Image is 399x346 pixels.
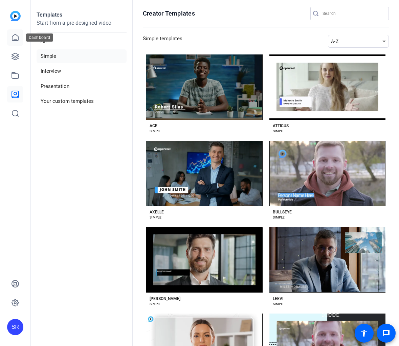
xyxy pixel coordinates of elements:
button: Template image [146,227,263,292]
mat-icon: accessibility [360,329,368,337]
input: Search [323,9,383,18]
div: SIMPLE [150,129,161,134]
div: SIMPLE [273,129,285,134]
div: SIMPLE [273,215,285,220]
div: SIMPLE [150,215,161,220]
div: [PERSON_NAME] [150,296,180,301]
h1: Creator Templates [143,9,195,18]
li: Your custom templates [37,94,127,108]
img: blue-gradient.svg [10,11,21,21]
div: SIMPLE [150,301,161,307]
div: Dashboard [26,33,53,42]
button: Template image [146,54,263,120]
div: SR [7,319,23,335]
li: Presentation [37,79,127,93]
li: Interview [37,64,127,78]
button: Template image [269,54,386,120]
button: Template image [269,227,386,292]
div: ATTICUS [273,123,289,129]
div: ACE [150,123,157,129]
div: BULLSEYE [273,209,292,215]
button: Template image [269,141,386,206]
div: SIMPLE [273,301,285,307]
li: All [37,34,127,48]
button: Template image [146,141,263,206]
p: Start from a pre-designed video [37,19,127,33]
li: Simple [37,49,127,63]
div: AXELLE [150,209,164,215]
mat-icon: message [382,329,390,337]
strong: Templates [37,11,62,18]
span: A-Z [331,39,338,44]
div: LEEVI [273,296,283,301]
h3: Simple templates [143,35,182,48]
